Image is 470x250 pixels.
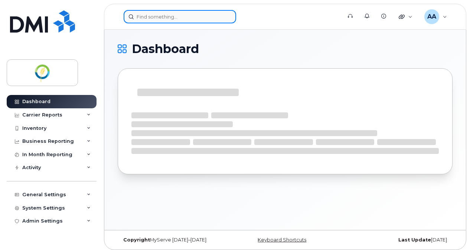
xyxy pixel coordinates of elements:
span: Dashboard [132,43,199,55]
div: MyServe [DATE]–[DATE] [118,237,229,243]
a: Keyboard Shortcuts [258,237,306,243]
strong: Last Update [398,237,431,243]
strong: Copyright [123,237,150,243]
div: [DATE] [341,237,453,243]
